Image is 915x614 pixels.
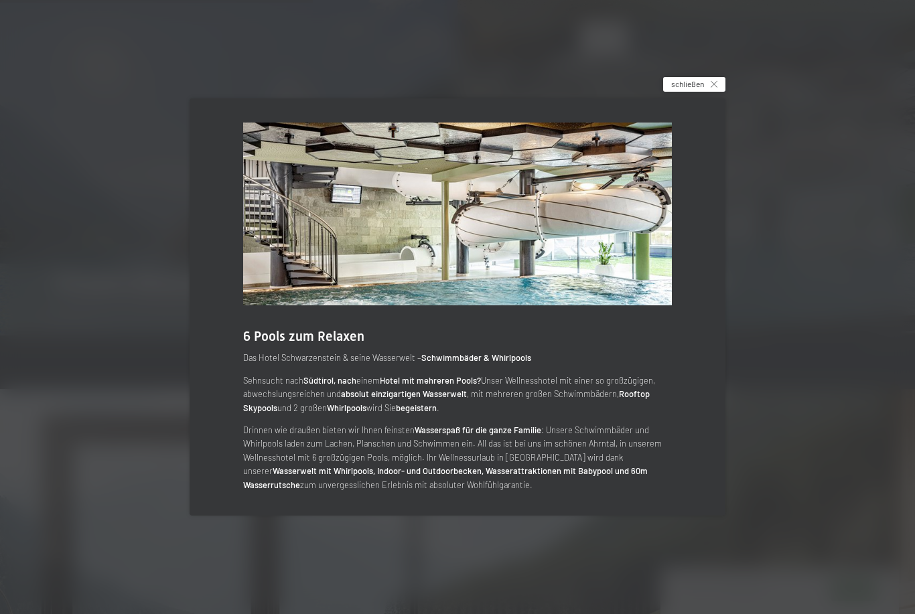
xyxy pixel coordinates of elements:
[243,374,672,414] p: Sehnsucht nach einem Unser Wellnesshotel mit einer so großzügigen, abwechslungsreichen und , mit ...
[421,352,531,363] strong: Schwimmbäder & Whirlpools
[243,351,672,364] p: Das Hotel Schwarzenstein & seine Wasserwelt –
[303,375,356,386] strong: Südtirol, nach
[671,78,704,90] span: schließen
[380,375,481,386] strong: Hotel mit mehreren Pools?
[243,388,650,412] strong: Rooftop Skypools
[243,328,364,344] span: 6 Pools zum Relaxen
[341,388,467,399] strong: absolut einzigartigen Wasserwelt
[243,123,672,306] img: Urlaub - Schwimmbad - Sprudelbänke - Babybecken uvw.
